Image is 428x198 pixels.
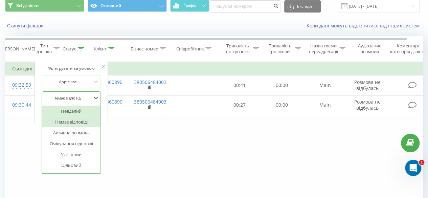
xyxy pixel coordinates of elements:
a: 380506484003 [134,98,166,105]
div: Тривалість розмови [267,43,293,54]
div: Коментар/категорія дзвінка [388,43,428,54]
div: [PERSON_NAME] [1,46,35,52]
div: Статус [63,46,76,52]
a: 380506484003 [134,79,166,85]
button: Скинути фільтри [5,23,47,29]
button: Експорт [284,0,321,13]
div: Немає відповіді [42,116,101,127]
span: Всі дзвінки [16,3,39,8]
div: Клієнт [94,46,107,52]
div: Бізнес номер [130,46,158,52]
div: Фільтрувати за умовою [42,65,101,72]
div: Цільовий [42,160,101,171]
div: Співробітник [176,46,204,52]
div: Зайнято [42,171,101,181]
div: Невдалий [42,106,101,116]
span: 1 [419,160,424,165]
td: 00:41 [219,75,261,95]
td: 00:00 [261,75,303,95]
a: Коли дані можуть відрізнятися вiд інших систем [307,22,423,29]
span: Графік [183,3,197,8]
td: 00:00 [261,95,303,115]
div: Очікування відповіді [42,138,101,149]
td: Main [303,75,347,95]
span: Розмова не відбулась [354,98,381,111]
span: Розмова не відбулась [354,79,381,91]
div: Активна розмова [42,127,101,138]
div: Тип дзвінка [37,43,52,54]
div: 09:30:44 [12,98,26,112]
div: Назва схеми переадресації [309,43,338,54]
div: 09:32:59 [12,79,26,92]
td: 00:27 [219,95,261,115]
td: Main [303,95,347,115]
iframe: Intercom live chat [405,160,421,176]
div: Аудіозапис розмови [353,43,386,54]
input: Пошук за номером [209,0,281,13]
div: Тривалість очікування [224,43,251,54]
div: Успішний [42,149,101,160]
